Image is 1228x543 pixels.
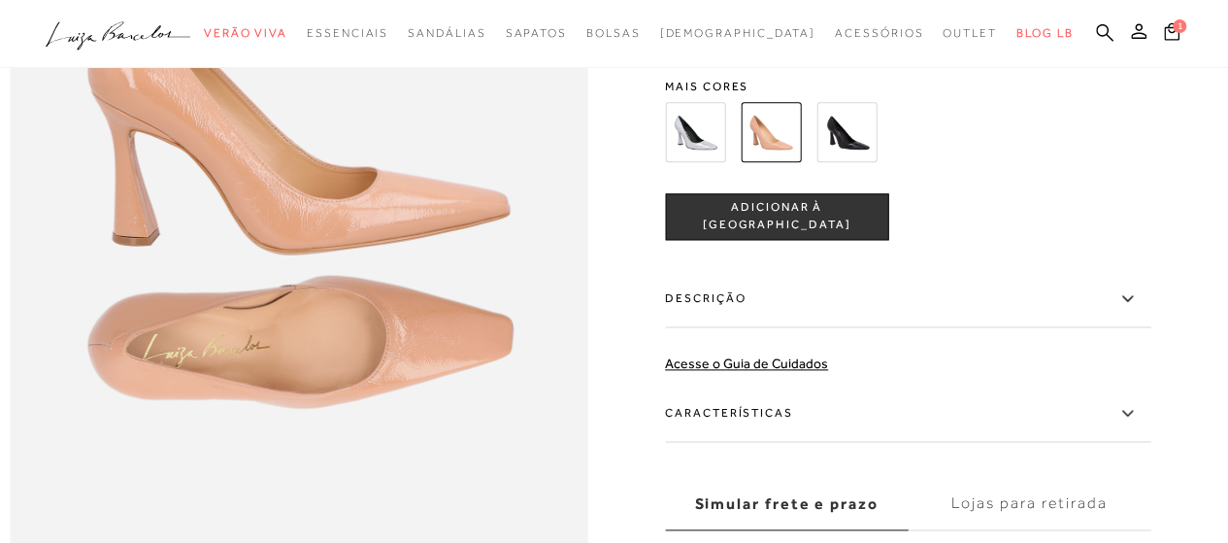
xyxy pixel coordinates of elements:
[665,193,888,240] button: ADICIONAR À [GEOGRAPHIC_DATA]
[204,26,287,40] span: Verão Viva
[835,16,923,51] a: noSubCategoriesText
[204,16,287,51] a: noSubCategoriesText
[665,271,1150,327] label: Descrição
[835,26,923,40] span: Acessórios
[408,16,485,51] a: noSubCategoriesText
[505,16,566,51] a: noSubCategoriesText
[1016,26,1073,40] span: BLOG LB
[659,16,815,51] a: noSubCategoriesText
[505,26,566,40] span: Sapatos
[1016,16,1073,51] a: BLOG LB
[943,26,997,40] span: Outlet
[816,102,877,162] img: SCARPIN DE SALTO ALTO FLARE EM VERNIZ PRETO
[665,478,908,530] label: Simular frete e prazo
[665,81,1150,92] span: Mais cores
[307,16,388,51] a: noSubCategoriesText
[586,16,641,51] a: noSubCategoriesText
[307,26,388,40] span: Essenciais
[1173,19,1186,33] span: 1
[665,386,1150,442] label: Características
[666,200,887,234] span: ADICIONAR À [GEOGRAPHIC_DATA]
[665,356,828,371] a: Acesse o Guia de Cuidados
[586,26,641,40] span: Bolsas
[741,102,801,162] img: SCARPIN DE SALTO ALTO FLARE EM VERNIZ BEGE BLUSH
[408,26,485,40] span: Sandálias
[665,102,725,162] img: SCARPIN DE SALTO ALTO FLARE EM COBRA METALIZADA PRATA
[659,26,815,40] span: [DEMOGRAPHIC_DATA]
[908,478,1150,530] label: Lojas para retirada
[943,16,997,51] a: noSubCategoriesText
[1158,21,1185,48] button: 1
